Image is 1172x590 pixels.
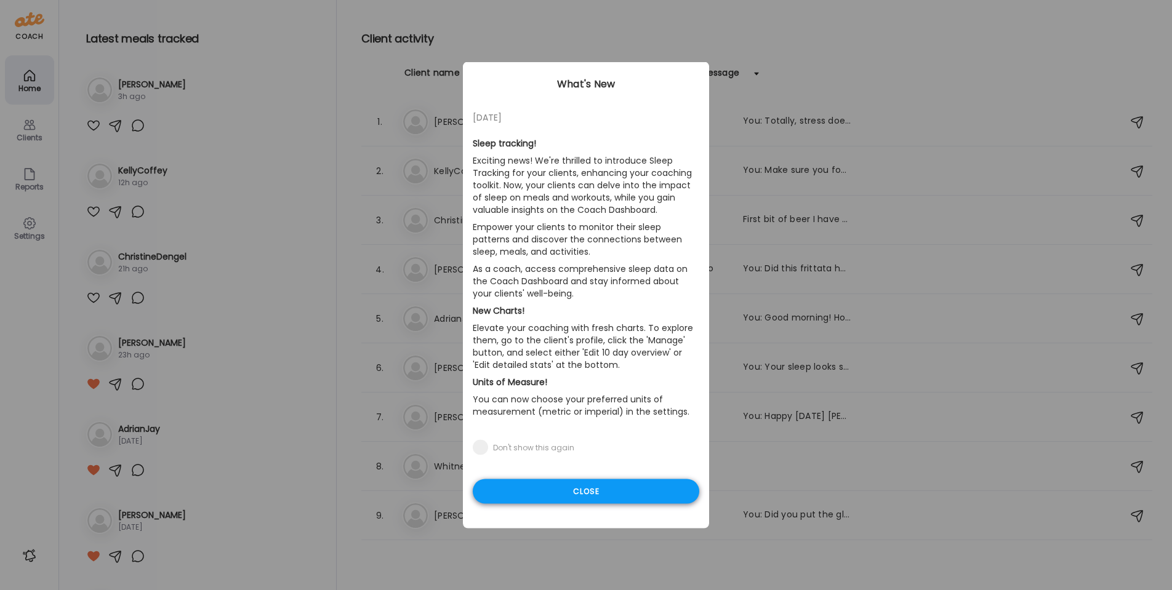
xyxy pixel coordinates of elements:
p: You can now choose your preferred units of measurement (metric or imperial) in the settings. [473,391,699,420]
div: [DATE] [473,110,699,125]
p: As a coach, access comprehensive sleep data on the Coach Dashboard and stay informed about your c... [473,260,699,302]
p: Exciting news! We're thrilled to introduce Sleep Tracking for your clients, enhancing your coachi... [473,152,699,218]
b: New Charts! [473,305,524,317]
div: Don't show this again [493,443,574,453]
b: Units of Measure! [473,376,547,388]
div: What's New [463,77,709,92]
p: Elevate your coaching with fresh charts. To explore them, go to the client's profile, click the '... [473,319,699,373]
b: Sleep tracking! [473,137,536,149]
div: Close [473,479,699,504]
p: Empower your clients to monitor their sleep patterns and discover the connections between sleep, ... [473,218,699,260]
